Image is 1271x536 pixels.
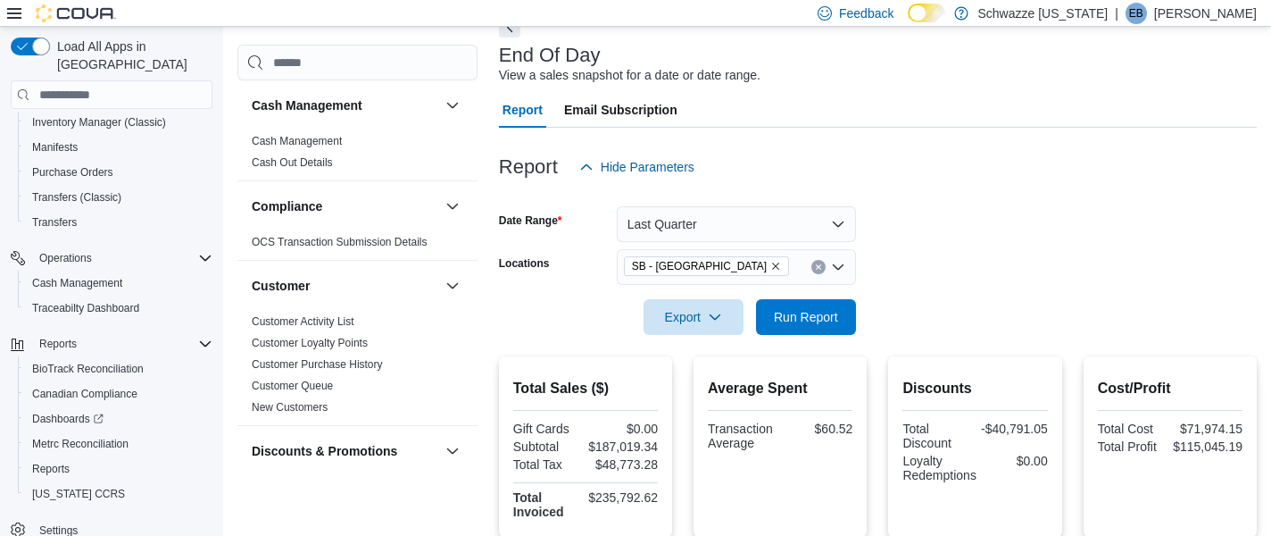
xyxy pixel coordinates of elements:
a: Dashboards [18,406,220,431]
span: Canadian Compliance [25,383,212,405]
a: Purchase Orders [25,162,120,183]
a: Customer Activity List [252,315,354,328]
span: Feedback [839,4,893,22]
div: $0.00 [984,454,1048,468]
h3: Discounts & Promotions [252,442,397,460]
span: Transfers [32,215,77,230]
button: Manifests [18,135,220,160]
span: Canadian Compliance [32,387,137,401]
a: Customer Queue [252,380,333,392]
span: Export [654,299,733,335]
div: Total Cost [1098,422,1167,436]
div: Customer [237,311,478,425]
button: Compliance [252,197,438,215]
h2: Total Sales ($) [513,378,658,399]
a: Cash Management [252,135,342,147]
a: Discounts [252,481,299,493]
span: Purchase Orders [32,165,113,180]
button: Open list of options [831,260,845,274]
h2: Cost/Profit [1098,378,1242,399]
a: Manifests [25,137,85,158]
button: Next [499,16,520,38]
button: Reports [32,333,84,355]
button: Customer [252,277,438,295]
div: Emily Bunny [1126,3,1147,24]
span: Transfers (Classic) [25,187,212,208]
button: Discounts & Promotions [442,440,463,462]
span: Reports [25,458,212,480]
span: EB [1129,3,1143,24]
span: Transfers [25,212,212,233]
span: Transfers (Classic) [32,190,121,205]
button: Transfers [18,210,220,235]
a: [US_STATE] CCRS [25,483,132,505]
a: Cash Management [25,272,129,294]
button: Clear input [811,260,826,274]
span: Dark Mode [908,22,909,23]
button: Last Quarter [617,206,856,242]
div: Loyalty Redemptions [902,454,976,482]
button: Reports [18,456,220,482]
button: Customer [442,275,463,297]
button: Run Report [756,299,856,335]
span: Dashboards [25,408,212,430]
h3: End Of Day [499,45,601,66]
span: Reports [32,462,70,476]
div: $187,019.34 [588,440,658,454]
span: Dashboards [32,412,104,426]
p: Schwazze [US_STATE] [977,3,1108,24]
img: Cova [36,4,116,22]
span: Cash Management [32,276,122,290]
span: SB - [GEOGRAPHIC_DATA] [632,257,767,275]
span: Metrc Reconciliation [25,433,212,455]
input: Dark Mode [908,4,945,22]
div: $60.52 [784,422,852,436]
h3: Compliance [252,197,322,215]
span: Cash Management [25,272,212,294]
span: Reports [32,333,212,355]
button: Reports [4,331,220,356]
button: Discounts & Promotions [252,442,438,460]
a: Traceabilty Dashboard [25,297,146,319]
span: Email Subscription [564,92,677,128]
div: Gift Cards [513,422,582,436]
div: Total Discount [902,422,971,450]
div: Compliance [237,231,478,260]
button: Transfers (Classic) [18,185,220,210]
div: $48,773.28 [589,457,658,472]
button: Cash Management [442,95,463,116]
span: Purchase Orders [25,162,212,183]
button: [US_STATE] CCRS [18,482,220,507]
label: Date Range [499,214,562,228]
h3: Customer [252,277,310,295]
a: Customer Purchase History [252,358,383,371]
a: Reports [25,458,77,480]
h3: Report [499,156,558,178]
span: Operations [39,251,92,265]
span: Run Report [774,308,838,326]
button: Purchase Orders [18,160,220,185]
a: Transfers (Classic) [25,187,129,208]
button: Cash Management [252,96,438,114]
span: Inventory Manager (Classic) [25,112,212,133]
strong: Total Invoiced [513,490,564,519]
h2: Average Spent [708,378,852,399]
a: Inventory Manager (Classic) [25,112,173,133]
div: Cash Management [237,130,478,180]
span: Inventory Manager (Classic) [32,115,166,130]
a: OCS Transaction Submission Details [252,236,428,248]
button: Operations [32,247,99,269]
span: Report [503,92,543,128]
div: Transaction Average [708,422,777,450]
button: Operations [4,246,220,271]
a: Canadian Compliance [25,383,145,405]
button: Cash Management [18,271,220,296]
h2: Discounts [902,378,1047,399]
span: Traceabilty Dashboard [25,297,212,319]
span: Washington CCRS [25,483,212,505]
span: Load All Apps in [GEOGRAPHIC_DATA] [50,38,212,73]
div: $71,974.15 [1174,422,1242,436]
div: Total Profit [1098,440,1166,454]
a: BioTrack Reconciliation [25,358,151,380]
p: | [1115,3,1118,24]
